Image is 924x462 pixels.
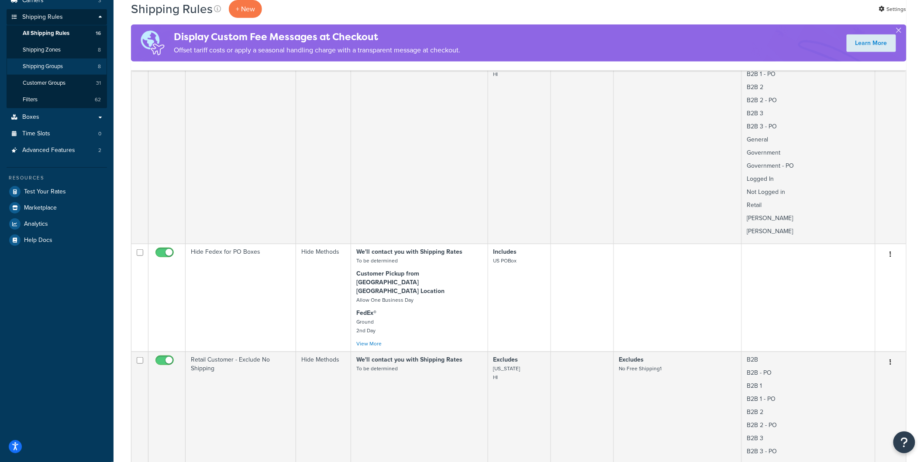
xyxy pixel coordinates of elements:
[174,30,460,44] h4: Display Custom Fee Messages at Checkout
[893,431,915,453] button: Open Resource Center
[356,247,462,256] strong: We'll contact you with Shipping Rates
[7,9,107,25] a: Shipping Rules
[95,96,101,103] span: 62
[7,126,107,142] li: Time Slots
[23,46,61,54] span: Shipping Zones
[356,269,445,296] strong: Customer Pickup from [GEOGRAPHIC_DATA] [GEOGRAPHIC_DATA] Location
[22,14,63,21] span: Shipping Rules
[96,79,101,87] span: 31
[7,184,107,200] a: Test Your Rates
[7,92,107,108] li: Filters
[7,9,107,109] li: Shipping Rules
[24,237,52,244] span: Help Docs
[551,27,614,244] td: 150+ Free Shipping
[747,175,870,183] p: Logged In
[7,75,107,91] li: Customer Groups
[174,44,460,56] p: Offset tariff costs or apply a seasonal handling charge with a transparent message at checkout.
[747,188,870,197] p: Not Logged in
[747,96,870,105] p: B2B 2 - PO
[23,63,63,70] span: Shipping Groups
[747,214,870,223] p: [PERSON_NAME]
[23,30,69,37] span: All Shipping Rules
[747,83,870,92] p: B2B 2
[747,382,870,390] p: B2B 1
[356,365,398,372] small: To be determined
[7,25,107,41] a: All Shipping Rules 16
[747,408,870,417] p: B2B 2
[7,216,107,232] a: Analytics
[747,421,870,430] p: B2B 2 - PO
[23,96,38,103] span: Filters
[7,174,107,182] div: Resources
[7,59,107,75] li: Shipping Groups
[493,365,521,381] small: [US_STATE] HI
[22,147,75,154] span: Advanced Features
[847,34,896,52] a: Learn More
[7,42,107,58] li: Shipping Zones
[7,92,107,108] a: Filters 62
[356,318,376,334] small: Ground 2nd Day
[24,221,48,228] span: Analytics
[7,232,107,248] a: Help Docs
[7,59,107,75] a: Shipping Groups 8
[24,188,66,196] span: Test Your Rates
[356,296,414,304] small: Allow One Business Day
[747,148,870,157] p: Government
[747,135,870,144] p: General
[747,395,870,403] p: B2B 1 - PO
[96,30,101,37] span: 16
[619,365,662,372] small: No Free Shipping1
[7,109,107,125] a: Boxes
[747,369,870,377] p: B2B - PO
[356,340,382,348] a: View More
[98,63,101,70] span: 8
[747,109,870,118] p: B2B 3
[7,200,107,216] a: Marketplace
[7,42,107,58] a: Shipping Zones 8
[493,247,517,256] strong: Includes
[22,130,50,138] span: Time Slots
[24,204,57,212] span: Marketplace
[747,201,870,210] p: Retail
[879,3,907,15] a: Settings
[493,257,517,265] small: US POBox
[356,257,398,265] small: To be determined
[131,24,174,62] img: duties-banner-06bc72dcb5fe05cb3f9472aba00be2ae8eb53ab6f0d8bb03d382ba314ac3c341.png
[619,355,644,364] strong: Excludes
[747,122,870,131] p: B2B 3 - PO
[7,25,107,41] li: All Shipping Rules
[747,227,870,236] p: [PERSON_NAME]
[23,79,66,87] span: Customer Groups
[356,355,462,364] strong: We'll contact you with Shipping Rates
[22,114,39,121] span: Boxes
[747,162,870,170] p: Government - PO
[296,244,351,352] td: Hide Methods
[98,130,101,138] span: 0
[747,70,870,79] p: B2B 1 - PO
[98,147,101,154] span: 2
[186,244,296,352] td: Hide Fedex for PO Boxes
[98,46,101,54] span: 8
[7,75,107,91] a: Customer Groups 31
[742,27,876,244] td: B2B
[7,142,107,159] li: Advanced Features
[186,27,296,244] td: Free Shipping
[296,27,351,244] td: Free Shipping
[131,0,213,17] h1: Shipping Rules
[356,308,376,317] strong: FedEx®
[493,355,518,364] strong: Excludes
[747,447,870,456] p: B2B 3 - PO
[747,434,870,443] p: B2B 3
[7,126,107,142] a: Time Slots 0
[7,142,107,159] a: Advanced Features 2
